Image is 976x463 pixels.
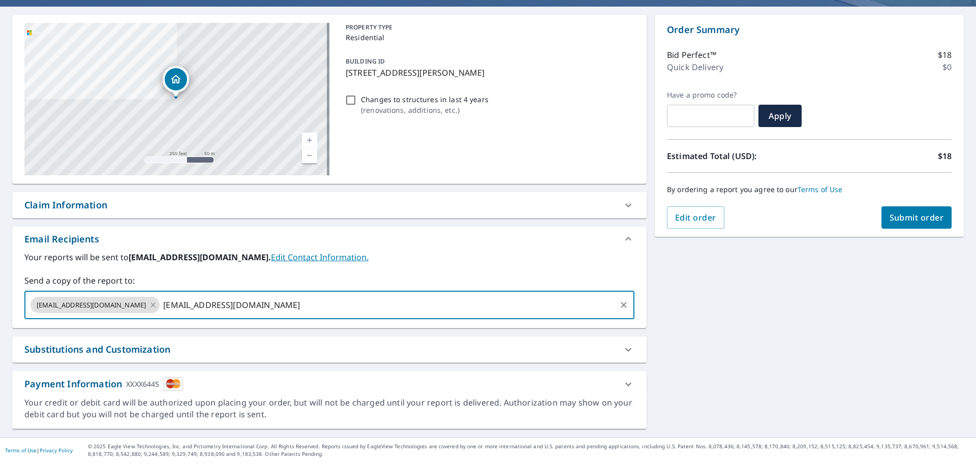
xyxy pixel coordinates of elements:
[667,23,952,37] p: Order Summary
[271,252,369,263] a: EditContactInfo
[361,94,489,105] p: Changes to structures in last 4 years
[88,443,971,458] p: © 2025 Eagle View Technologies, Inc. and Pictometry International Corp. All Rights Reserved. Repo...
[758,105,802,127] button: Apply
[24,274,634,287] label: Send a copy of the report to:
[346,57,385,66] p: BUILDING ID
[40,447,73,454] a: Privacy Policy
[346,23,630,32] p: PROPERTY TYPE
[129,252,271,263] b: [EMAIL_ADDRESS][DOMAIN_NAME].
[24,377,183,391] div: Payment Information
[881,206,952,229] button: Submit order
[938,49,952,61] p: $18
[302,133,317,148] a: Current Level 17, Zoom In
[361,105,489,115] p: ( renovations, additions, etc. )
[667,49,716,61] p: Bid Perfect™
[302,148,317,163] a: Current Level 17, Zoom Out
[12,192,647,218] div: Claim Information
[24,343,170,356] div: Substitutions and Customization
[30,297,160,313] div: [EMAIL_ADDRESS][DOMAIN_NAME]
[667,150,809,162] p: Estimated Total (USD):
[667,185,952,194] p: By ordering a report you agree to our
[12,371,647,397] div: Payment InformationXXXX6445cardImage
[30,300,152,310] span: [EMAIL_ADDRESS][DOMAIN_NAME]
[667,61,723,73] p: Quick Delivery
[890,212,944,223] span: Submit order
[163,66,189,98] div: Dropped pin, building 1, Residential property, 1702 Stemwood Way Fenton, MO 63026
[675,212,716,223] span: Edit order
[767,110,794,121] span: Apply
[667,206,724,229] button: Edit order
[5,447,37,454] a: Terms of Use
[164,377,183,391] img: cardImage
[938,150,952,162] p: $18
[12,227,647,251] div: Email Recipients
[617,298,631,312] button: Clear
[942,61,952,73] p: $0
[346,32,630,43] p: Residential
[24,232,99,246] div: Email Recipients
[798,184,843,194] a: Terms of Use
[12,336,647,362] div: Substitutions and Customization
[667,90,754,100] label: Have a promo code?
[24,198,107,212] div: Claim Information
[24,251,634,263] label: Your reports will be sent to
[24,397,634,420] div: Your credit or debit card will be authorized upon placing your order, but will not be charged unt...
[5,447,73,453] p: |
[346,67,630,79] p: [STREET_ADDRESS][PERSON_NAME]
[126,377,159,391] div: XXXX6445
